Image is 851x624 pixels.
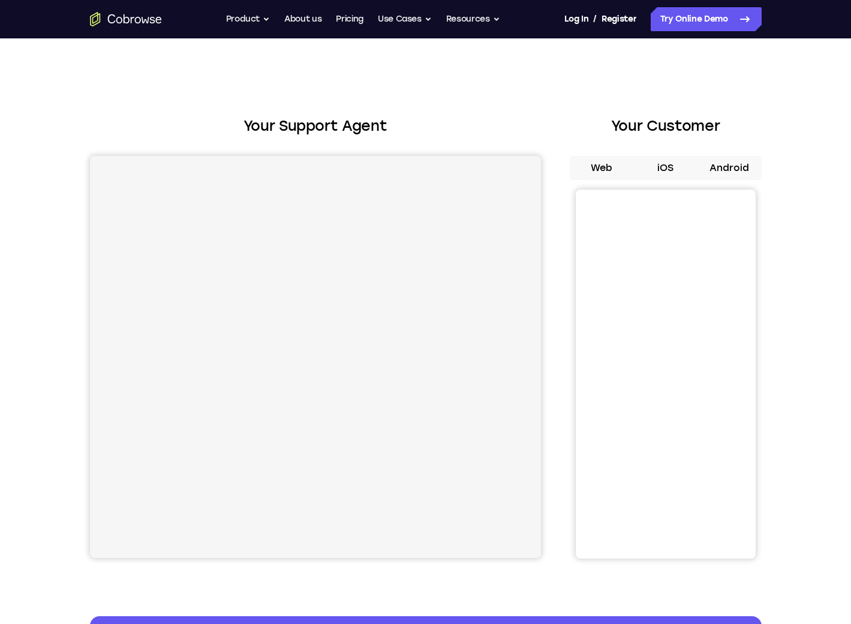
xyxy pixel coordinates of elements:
[570,115,762,137] h2: Your Customer
[90,156,541,558] iframe: Agent
[697,156,762,180] button: Android
[378,7,432,31] button: Use Cases
[226,7,270,31] button: Product
[570,156,634,180] button: Web
[602,7,636,31] a: Register
[446,7,500,31] button: Resources
[651,7,762,31] a: Try Online Demo
[336,7,363,31] a: Pricing
[90,12,162,26] a: Go to the home page
[90,115,541,137] h2: Your Support Agent
[593,12,597,26] span: /
[564,7,588,31] a: Log In
[284,7,321,31] a: About us
[633,156,697,180] button: iOS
